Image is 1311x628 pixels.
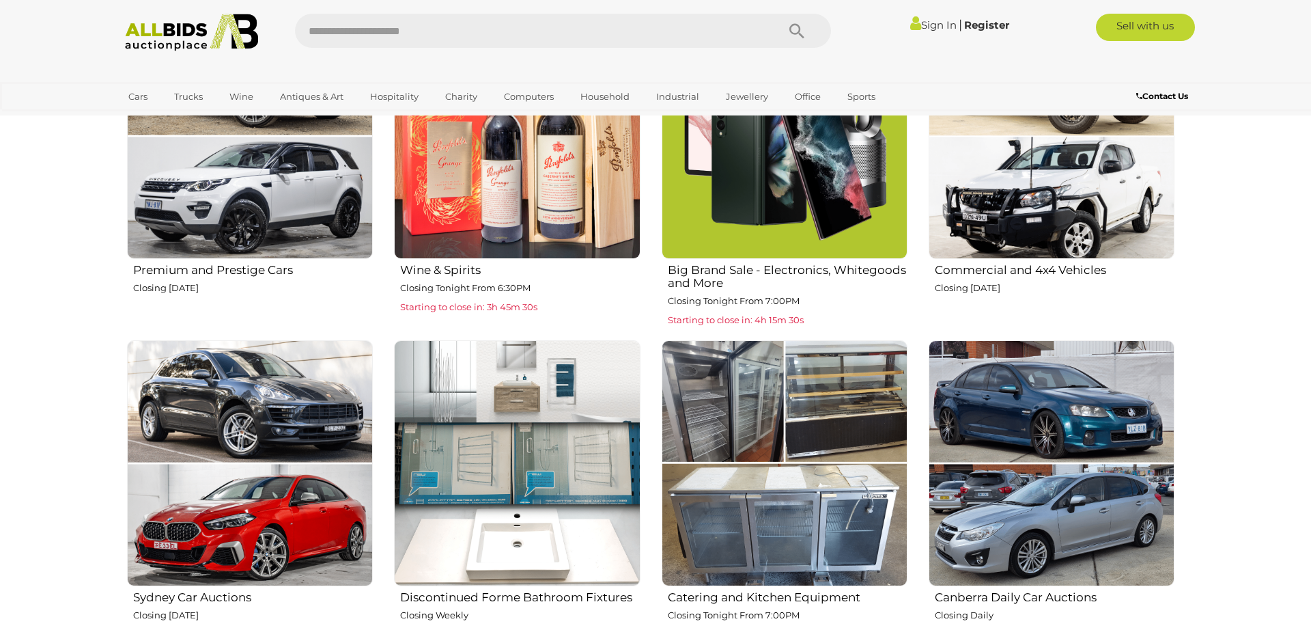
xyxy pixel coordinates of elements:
a: Wine [221,85,262,108]
p: Closing [DATE] [133,280,373,296]
h2: Canberra Daily Car Auctions [935,588,1174,604]
a: Office [786,85,830,108]
a: Antiques & Art [271,85,352,108]
a: Trucks [165,85,212,108]
img: Allbids.com.au [117,14,266,51]
p: Closing Tonight From 7:00PM [668,607,907,623]
span: Starting to close in: 4h 15m 30s [668,314,804,325]
button: Search [763,14,831,48]
a: Computers [495,85,563,108]
a: Sell with us [1096,14,1195,41]
h2: Big Brand Sale - Electronics, Whitegoods and More [668,260,907,289]
img: Wine & Spirits [394,13,640,259]
p: Closing [DATE] [935,280,1174,296]
img: Discontinued Forme Bathroom Fixtures [394,340,640,586]
p: Closing Tonight From 6:30PM [400,280,640,296]
a: Industrial [647,85,708,108]
a: Cars [119,85,156,108]
h2: Commercial and 4x4 Vehicles [935,260,1174,277]
img: Catering and Kitchen Equipment [662,340,907,586]
h2: Discontinued Forme Bathroom Fixtures [400,588,640,604]
b: Contact Us [1136,91,1188,101]
span: | [959,17,962,32]
img: Sydney Car Auctions [127,340,373,586]
p: Closing Tonight From 7:00PM [668,293,907,309]
h2: Premium and Prestige Cars [133,260,373,277]
a: Sign In [910,18,957,31]
a: Hospitality [361,85,427,108]
img: Commercial and 4x4 Vehicles [929,13,1174,259]
h2: Sydney Car Auctions [133,588,373,604]
p: Closing [DATE] [133,607,373,623]
a: Contact Us [1136,89,1192,104]
a: Sports [838,85,884,108]
a: Wine & Spirits Closing Tonight From 6:30PM Starting to close in: 3h 45m 30s [393,12,640,329]
a: [GEOGRAPHIC_DATA] [119,108,234,131]
h2: Catering and Kitchen Equipment [668,588,907,604]
h2: Wine & Spirits [400,260,640,277]
span: Starting to close in: 3h 45m 30s [400,301,537,312]
p: Closing Daily [935,607,1174,623]
img: Canberra Daily Car Auctions [929,340,1174,586]
a: Charity [436,85,486,108]
a: Jewellery [717,85,777,108]
img: Big Brand Sale - Electronics, Whitegoods and More [662,13,907,259]
a: Register [964,18,1009,31]
img: Premium and Prestige Cars [127,13,373,259]
a: Premium and Prestige Cars Closing [DATE] [126,12,373,329]
p: Closing Weekly [400,607,640,623]
a: Commercial and 4x4 Vehicles Closing [DATE] [928,12,1174,329]
a: Household [572,85,638,108]
a: Big Brand Sale - Electronics, Whitegoods and More Closing Tonight From 7:00PM Starting to close i... [661,12,907,329]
